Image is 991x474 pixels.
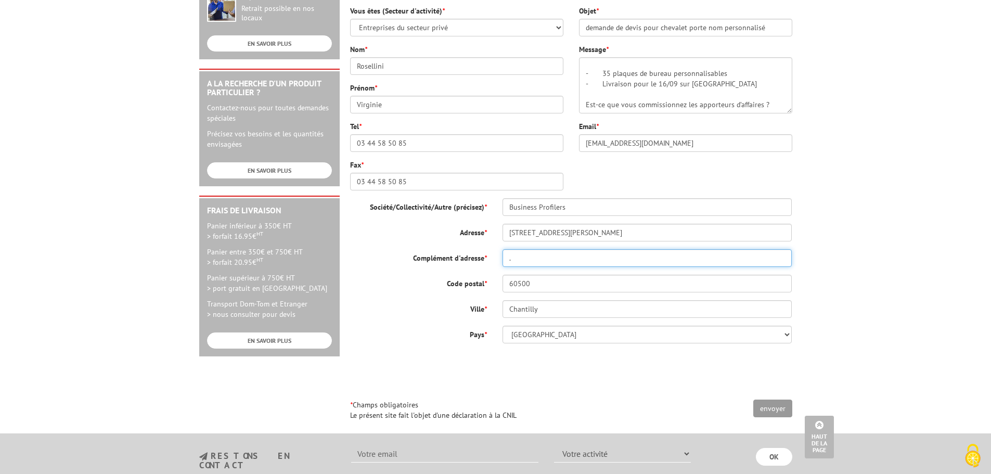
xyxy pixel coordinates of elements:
label: Ville [342,300,495,314]
p: Précisez vos besoins et les quantités envisagées [207,129,332,149]
input: envoyer [753,400,792,417]
p: Contactez-nous pour toutes demandes spéciales [207,103,332,123]
a: EN SAVOIR PLUS [207,332,332,349]
h2: Frais de Livraison [207,206,332,215]
button: Cookies (fenêtre modale) [955,439,991,474]
iframe: reCAPTCHA [634,351,792,392]
p: Panier inférieur à 350€ HT [207,221,332,241]
span: > forfait 16.95€ [207,232,263,241]
label: Email [579,121,599,132]
label: Pays [342,326,495,340]
p: Transport Dom-Tom et Etranger [207,299,332,319]
p: Panier entre 350€ et 750€ HT [207,247,332,267]
sup: HT [256,256,263,263]
h2: A la recherche d'un produit particulier ? [207,79,332,97]
label: Nom [350,44,367,55]
span: > port gratuit en [GEOGRAPHIC_DATA] [207,284,327,293]
label: Vous êtes (Secteur d'activité) [350,6,445,16]
a: Haut de la page [805,416,834,458]
a: EN SAVOIR PLUS [207,162,332,178]
p: Champs obligatoires Le présent site fait l'objet d'une déclaration à la CNIL [350,400,792,420]
label: Objet [579,6,599,16]
label: Message [579,44,609,55]
sup: HT [256,230,263,237]
img: Cookies (fenêtre modale) [960,443,986,469]
label: Adresse [342,224,495,238]
img: newsletter.jpg [199,452,208,461]
label: Fax [350,160,364,170]
label: Prénom [350,83,377,93]
span: > nous consulter pour devis [207,310,295,319]
div: Retrait possible en nos locaux [241,4,332,23]
label: Société/Collectivité/Autre (précisez) [342,198,495,212]
span: > forfait 20.95€ [207,258,263,267]
label: Complément d'adresse [342,249,495,263]
h3: restons en contact [199,452,336,470]
input: OK [756,448,792,466]
label: Tel [350,121,362,132]
p: Panier supérieur à 750€ HT [207,273,332,293]
label: Code postal [342,275,495,289]
input: Votre email [351,445,538,463]
a: EN SAVOIR PLUS [207,35,332,52]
